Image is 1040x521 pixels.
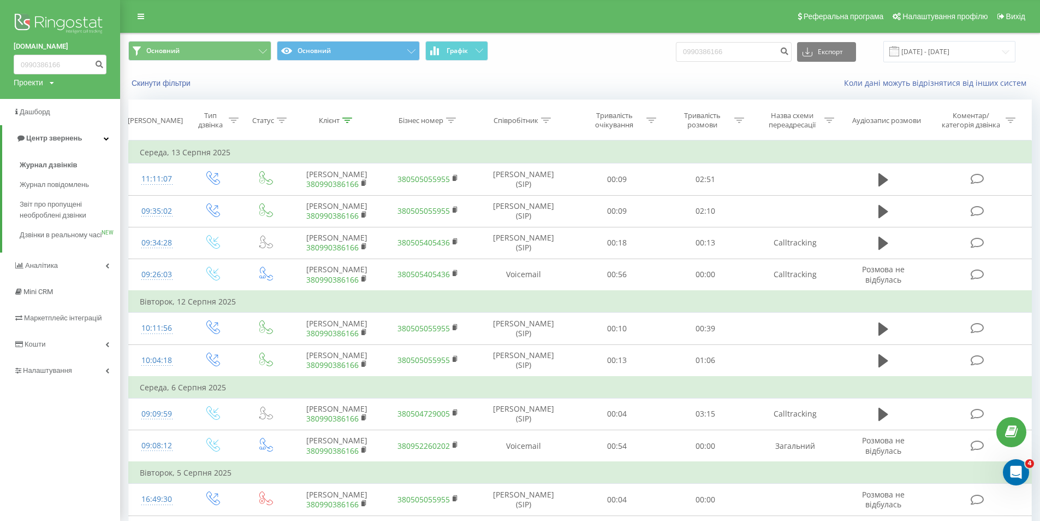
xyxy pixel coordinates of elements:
td: [PERSON_NAME] [291,398,383,430]
td: 00:00 [661,430,749,463]
span: Журнал повідомлень [20,179,89,190]
a: 380990386166 [306,179,359,189]
td: 00:00 [661,259,749,291]
td: Calltracking [749,398,841,430]
td: 00:04 [573,398,661,430]
div: Бізнес номер [399,116,443,125]
a: 380505055955 [397,206,450,216]
td: 00:00 [661,484,749,516]
td: Середа, 13 Серпня 2025 [129,142,1032,163]
div: 09:35:02 [140,201,174,222]
td: [PERSON_NAME] [291,430,383,463]
a: 380505055955 [397,323,450,333]
a: 380990386166 [306,499,359,510]
button: Експорт [797,42,856,62]
td: 00:54 [573,430,661,463]
a: Центр звернень [2,125,120,151]
td: 00:39 [661,313,749,344]
td: [PERSON_NAME] (SIP) [474,344,573,377]
div: 11:11:07 [140,168,174,190]
div: 10:11:56 [140,318,174,339]
span: 4 [1025,459,1034,468]
div: 09:34:28 [140,232,174,254]
td: [PERSON_NAME] [291,313,383,344]
input: Пошук за номером [14,55,106,74]
td: 00:18 [573,227,661,259]
div: 09:08:12 [140,435,174,456]
td: 02:51 [661,163,749,195]
td: 00:13 [661,227,749,259]
td: Загальний [749,430,841,463]
td: 02:10 [661,195,749,227]
a: 380952260202 [397,441,450,451]
span: Основний [146,46,180,55]
button: Основний [277,41,420,61]
a: Коли дані можуть відрізнятися вiд інших систем [844,78,1032,88]
span: Розмова не відбулась [862,264,905,284]
div: Аудіозапис розмови [852,116,921,125]
td: [PERSON_NAME] (SIP) [474,398,573,430]
td: [PERSON_NAME] (SIP) [474,195,573,227]
a: [DOMAIN_NAME] [14,41,106,52]
td: 00:56 [573,259,661,291]
span: Mini CRM [23,288,53,296]
div: Співробітник [494,116,538,125]
div: Клієнт [319,116,340,125]
td: 00:10 [573,313,661,344]
a: 380505405436 [397,237,450,248]
td: [PERSON_NAME] [291,195,383,227]
span: Налаштування [23,366,72,374]
div: Тривалість очікування [585,111,644,130]
div: Проекти [14,77,43,88]
a: 380990386166 [306,274,359,285]
span: Розмова не відбулась [862,489,905,510]
span: Графік [447,47,468,55]
span: Аналiтика [25,261,58,270]
td: 00:04 [573,484,661,516]
button: Основний [128,41,271,61]
button: Графік [425,41,488,61]
div: [PERSON_NAME] [128,116,183,125]
a: 380990386166 [306,328,359,338]
td: [PERSON_NAME] (SIP) [474,313,573,344]
a: Журнал повідомлень [20,175,120,195]
span: Вихід [1006,12,1025,21]
td: 00:13 [573,344,661,377]
img: Ringostat logo [14,11,106,38]
span: Маркетплейс інтеграцій [24,314,102,322]
div: Тип дзвінка [195,111,226,130]
a: 380990386166 [306,413,359,424]
a: Журнал дзвінків [20,155,120,175]
div: Назва схеми переадресації [763,111,822,130]
button: Скинути фільтри [128,78,196,88]
td: [PERSON_NAME] [291,227,383,259]
span: Журнал дзвінків [20,160,78,171]
span: Реферальна програма [804,12,884,21]
td: Calltracking [749,259,841,291]
td: [PERSON_NAME] [291,484,383,516]
span: Налаштування профілю [902,12,988,21]
td: 00:09 [573,195,661,227]
td: Voicemail [474,259,573,291]
td: [PERSON_NAME] [291,259,383,291]
div: 10:04:18 [140,350,174,371]
a: Звіт про пропущені необроблені дзвінки [20,195,120,225]
span: Кошти [25,340,45,348]
td: [PERSON_NAME] [291,163,383,195]
div: Тривалість розмови [673,111,732,130]
span: Розмова не відбулась [862,435,905,455]
td: [PERSON_NAME] (SIP) [474,227,573,259]
span: Центр звернень [26,134,82,142]
td: Вівторок, 12 Серпня 2025 [129,291,1032,313]
a: 380505405436 [397,269,450,279]
td: 00:09 [573,163,661,195]
a: 380990386166 [306,210,359,221]
td: [PERSON_NAME] [291,344,383,377]
div: 16:49:30 [140,489,174,510]
td: 01:06 [661,344,749,377]
span: Дашборд [20,108,50,116]
a: 380505055955 [397,174,450,184]
td: Calltracking [749,227,841,259]
input: Пошук за номером [676,42,792,62]
a: 380504729005 [397,408,450,419]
